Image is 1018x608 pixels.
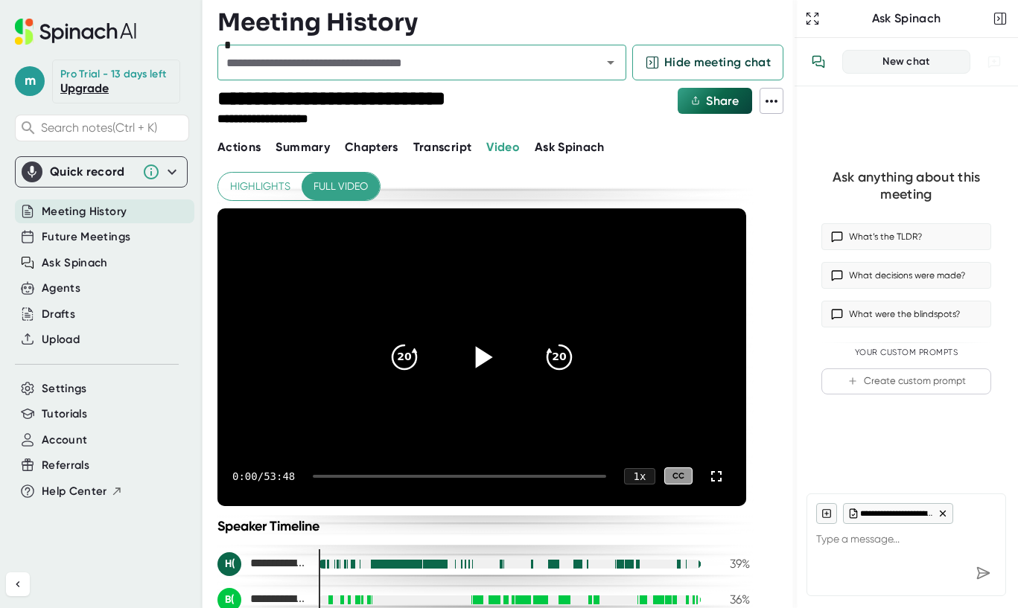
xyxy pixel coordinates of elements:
span: Actions [217,140,261,154]
span: Ask Spinach [535,140,605,154]
button: Transcript [413,138,472,156]
button: Settings [42,380,87,397]
span: Help Center [42,483,107,500]
button: Tutorials [42,406,87,423]
div: 0:00 / 53:48 [232,470,295,482]
button: Close conversation sidebar [990,8,1011,29]
button: Meeting History [42,203,127,220]
button: Ask Spinach [535,138,605,156]
button: What were the blindspots? [821,301,991,327]
button: Ask Spinach [42,255,108,272]
button: Referrals [42,457,89,474]
button: Share [678,88,752,114]
h3: Meeting History [217,8,418,36]
div: CC [664,467,693,484]
div: Send message [970,560,996,586]
button: What decisions were made? [821,262,991,289]
span: Chapters [345,140,398,154]
div: Quick record [22,157,181,187]
div: Your Custom Prompts [821,348,991,358]
div: 39 % [713,557,750,571]
button: Future Meetings [42,228,130,246]
button: Drafts [42,306,75,323]
div: Ask anything about this meeting [821,169,991,202]
div: 1 x [624,468,655,484]
span: Video [486,140,520,154]
button: Help Center [42,483,123,500]
div: Pro Trial - 13 days left [60,68,166,81]
button: Upload [42,331,80,348]
a: Upgrade [60,81,109,95]
button: Open [600,52,621,73]
span: Highlights [230,177,290,196]
button: View conversation history [804,47,833,77]
button: Full video [302,173,380,200]
button: Agents [42,280,80,297]
div: Quick record [50,164,135,179]
div: Hanna, Rachid Abdalla (ICARDA) [217,552,307,576]
span: Search notes (Ctrl + K) [41,121,185,135]
span: Full video [314,177,368,196]
button: Video [486,138,520,156]
button: Expand to Ask Spinach page [802,8,823,29]
div: H( [217,552,241,576]
button: Collapse sidebar [6,572,30,596]
div: Speaker Timeline [217,518,750,534]
button: Chapters [345,138,398,156]
div: New chat [852,55,961,68]
button: What’s the TLDR? [821,223,991,250]
span: Transcript [413,140,472,154]
button: Create custom prompt [821,368,991,394]
div: Ask Spinach [823,11,990,26]
span: Hide meeting chat [664,54,771,71]
button: Actions [217,138,261,156]
button: Summary [276,138,329,156]
div: 36 % [713,592,750,607]
button: Account [42,432,87,449]
span: Summary [276,140,329,154]
span: m [15,66,45,96]
button: Highlights [218,173,302,200]
span: Share [706,94,739,108]
button: Hide meeting chat [632,45,783,80]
